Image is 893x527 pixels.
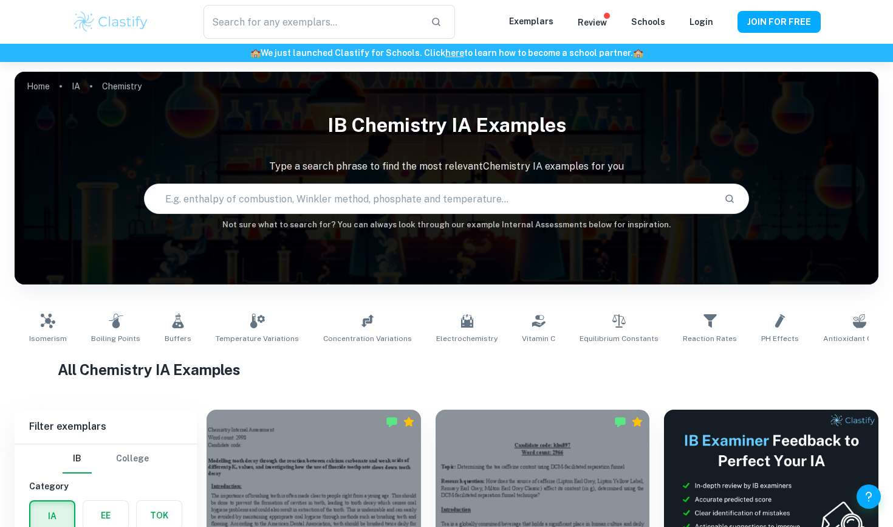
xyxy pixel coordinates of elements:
button: Help and Feedback [857,484,881,509]
p: Exemplars [509,15,553,28]
button: College [116,444,149,474]
h6: Filter exemplars [15,410,197,444]
div: Filter type choice [63,444,149,474]
span: Boiling Points [91,333,140,344]
input: E.g. enthalpy of combustion, Winkler method, phosphate and temperature... [145,182,714,216]
h6: Not sure what to search for? You can always look through our example Internal Assessments below f... [15,219,878,231]
p: Chemistry [102,80,142,93]
img: Marked [614,416,626,428]
button: IB [63,444,92,474]
span: Equilibrium Constants [580,333,659,344]
a: here [445,48,464,58]
input: Search for any exemplars... [204,5,421,39]
p: Type a search phrase to find the most relevant Chemistry IA examples for you [15,159,878,174]
div: Premium [631,416,643,428]
h1: IB Chemistry IA examples [15,106,878,145]
span: Buffers [165,333,191,344]
button: Search [719,188,740,209]
a: IA [72,78,80,95]
span: 🏫 [250,48,261,58]
a: Schools [631,17,665,27]
h6: We just launched Clastify for Schools. Click to learn how to become a school partner. [2,46,891,60]
p: Review [578,16,607,29]
img: Clastify logo [72,10,149,34]
span: Isomerism [29,333,67,344]
div: Premium [403,416,415,428]
h1: All Chemistry IA Examples [58,359,835,381]
span: Concentration Variations [323,333,412,344]
span: Reaction Rates [683,333,737,344]
img: Marked [386,416,398,428]
button: JOIN FOR FREE [737,11,821,33]
span: 🏫 [633,48,643,58]
span: pH Effects [761,333,799,344]
span: Electrochemistry [436,333,498,344]
h6: Category [29,480,182,493]
span: Temperature Variations [216,333,299,344]
a: Login [689,17,713,27]
a: Home [27,78,50,95]
span: Vitamin C [522,333,555,344]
